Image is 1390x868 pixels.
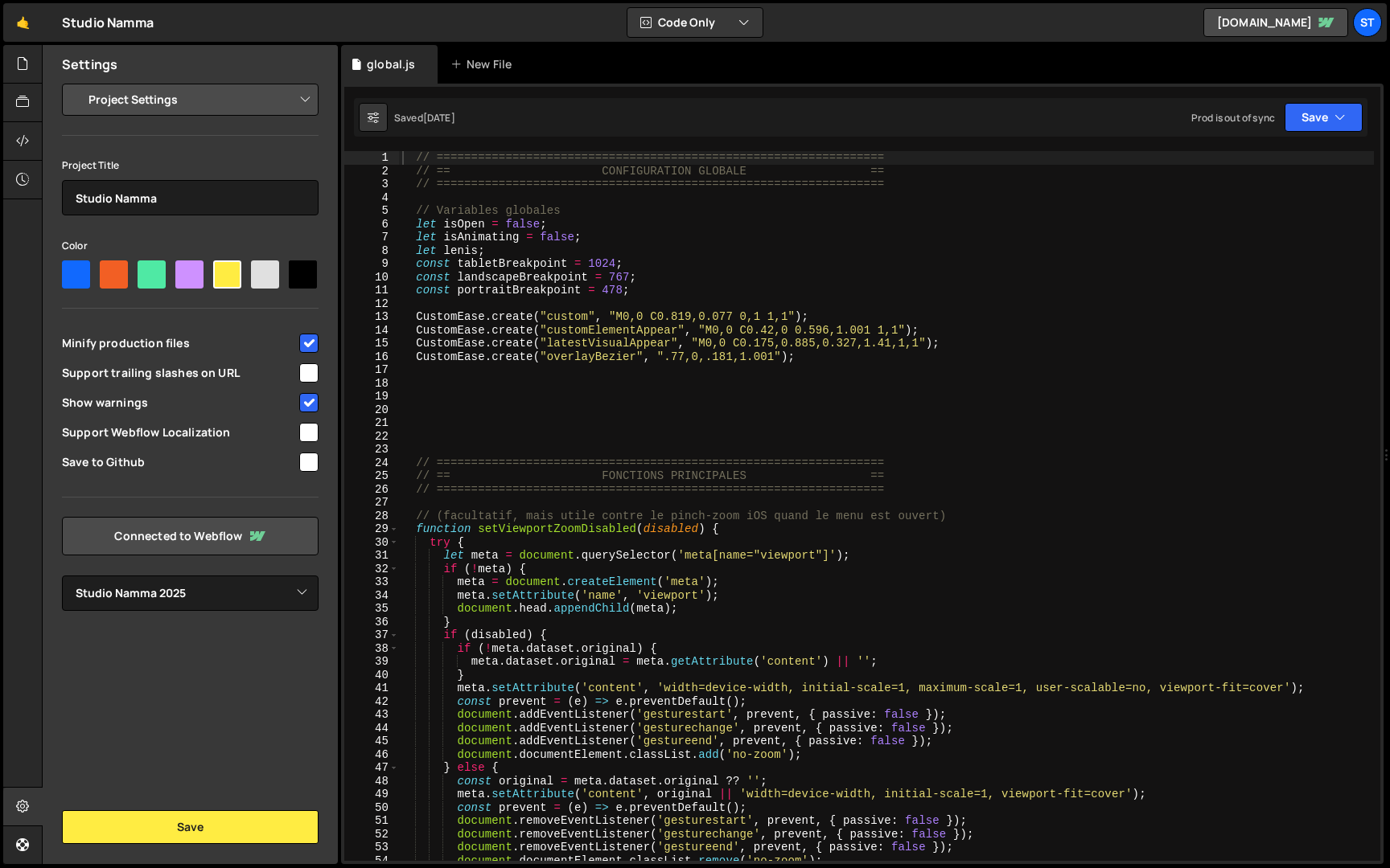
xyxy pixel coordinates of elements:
[344,297,399,311] div: 12
[344,350,399,364] div: 16
[344,775,399,788] div: 48
[62,55,117,73] h2: Settings
[344,510,399,523] div: 28
[344,178,399,191] div: 3
[344,310,399,324] div: 13
[344,788,399,801] div: 49
[344,522,399,536] div: 29
[344,204,399,218] div: 5
[344,642,399,656] div: 38
[627,8,763,37] button: Code Only
[344,655,399,669] div: 39
[344,363,399,377] div: 17
[62,517,319,555] a: Connected to Webflow
[62,13,154,32] div: Studio Namma
[344,457,399,470] div: 24
[344,761,399,775] div: 47
[344,191,399,205] div: 4
[344,536,399,550] div: 30
[344,496,399,510] div: 27
[62,454,297,470] span: Save to Github
[344,708,399,722] div: 43
[344,271,399,285] div: 10
[344,257,399,271] div: 9
[62,180,319,215] input: Project name
[1191,111,1275,125] div: Prod is out of sync
[1353,8,1382,37] a: St
[3,3,43,42] a: 🤙
[62,395,297,411] span: Show warnings
[344,563,399,576] div: 32
[62,365,297,381] span: Support trailing slashes on URL
[1203,8,1348,37] a: [DOMAIN_NAME]
[344,602,399,616] div: 35
[394,111,455,125] div: Saved
[344,483,399,497] div: 26
[344,403,399,417] div: 20
[344,469,399,483] div: 25
[344,416,399,430] div: 21
[344,337,399,350] div: 15
[344,669,399,682] div: 40
[344,828,399,841] div: 52
[344,390,399,403] div: 19
[344,244,399,258] div: 8
[344,443,399,457] div: 23
[344,151,399,165] div: 1
[344,165,399,178] div: 2
[62,335,297,351] span: Minify production files
[344,324,399,338] div: 14
[344,722,399,735] div: 44
[344,231,399,244] div: 7
[423,111,455,125] div: [DATE]
[344,854,399,868] div: 54
[344,628,399,642] div: 37
[344,735,399,748] div: 45
[62,810,319,844] button: Save
[344,841,399,854] div: 53
[344,430,399,444] div: 22
[344,695,399,709] div: 42
[344,814,399,828] div: 51
[344,284,399,297] div: 11
[450,56,518,72] div: New File
[344,589,399,603] div: 34
[344,682,399,695] div: 41
[344,748,399,762] div: 46
[62,238,88,254] label: Color
[62,158,119,174] label: Project Title
[367,56,415,72] div: global.js
[344,377,399,391] div: 18
[344,616,399,629] div: 36
[1285,103,1363,132] button: Save
[344,218,399,231] div: 6
[344,549,399,563] div: 31
[62,424,297,440] span: Support Webflow Localization
[344,575,399,589] div: 33
[344,801,399,815] div: 50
